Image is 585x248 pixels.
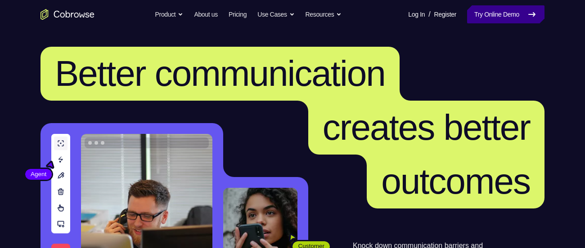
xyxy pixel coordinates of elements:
[257,5,294,23] button: Use Cases
[194,5,217,23] a: About us
[306,5,342,23] button: Resources
[467,5,544,23] a: Try Online Demo
[408,5,425,23] a: Log In
[428,9,430,20] span: /
[155,5,184,23] button: Product
[55,53,385,93] span: Better communication
[229,5,247,23] a: Pricing
[434,5,456,23] a: Register
[40,9,94,20] a: Go to the home page
[381,161,530,201] span: outcomes
[323,107,530,147] span: creates better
